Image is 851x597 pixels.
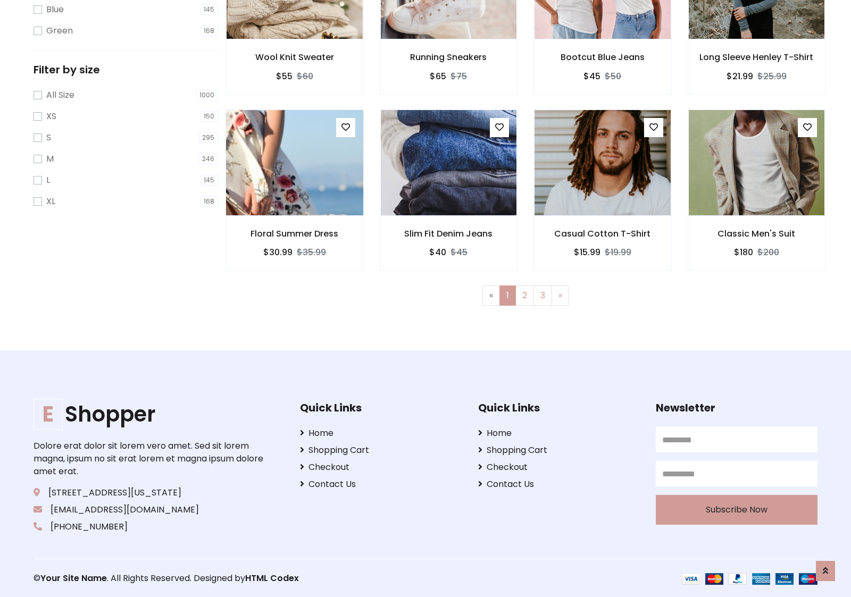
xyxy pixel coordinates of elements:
[478,478,640,491] a: Contact Us
[515,285,534,306] a: 2
[478,427,640,440] a: Home
[199,132,218,143] span: 295
[478,461,640,474] a: Checkout
[276,71,293,81] h6: $55
[727,71,753,81] h6: $21.99
[297,70,313,82] del: $60
[46,24,73,37] label: Green
[534,229,671,239] h6: Casual Cotton T-Shirt
[688,229,825,239] h6: Classic Men's Suit
[574,247,600,257] h6: $15.99
[297,246,326,258] del: $35.99
[300,444,462,457] a: Shopping Cart
[430,71,446,81] h6: $65
[757,246,779,258] del: $200
[46,110,56,123] label: XS
[263,247,293,257] h6: $30.99
[380,229,518,239] h6: Slim Fit Denim Jeans
[300,427,462,440] a: Home
[558,289,562,301] span: »
[688,52,825,62] h6: Long Sleeve Henley T-Shirt
[734,247,753,257] h6: $180
[245,572,299,584] a: HTML Codex
[552,285,569,306] a: Next
[46,174,50,187] label: L
[534,52,671,62] h6: Bootcut Blue Jeans
[34,486,266,499] p: [STREET_ADDRESS][US_STATE]
[199,154,218,164] span: 246
[533,285,552,306] a: 3
[201,4,218,15] span: 145
[34,572,425,585] p: © . All Rights Reserved. Designed by
[34,399,63,430] span: E
[201,175,218,186] span: 145
[46,153,54,165] label: M
[34,401,266,427] h1: Shopper
[34,63,218,76] h5: Filter by size
[450,70,467,82] del: $75
[656,401,817,414] h5: Newsletter
[605,246,631,258] del: $19.99
[34,401,266,427] a: EShopper
[757,70,787,82] del: $25.99
[201,111,218,122] span: 150
[478,444,640,457] a: Shopping Cart
[478,401,640,414] h5: Quick Links
[201,26,218,36] span: 168
[46,3,64,16] label: Blue
[46,195,55,208] label: XL
[201,196,218,207] span: 168
[196,90,218,100] span: 1000
[300,478,462,491] a: Contact Us
[226,229,363,239] h6: Floral Summer Dress
[226,52,363,62] h6: Wool Knit Sweater
[46,131,51,144] label: S
[429,247,446,257] h6: $40
[300,461,462,474] a: Checkout
[40,572,107,584] a: Your Site Name
[34,520,266,533] p: [PHONE_NUMBER]
[605,70,621,82] del: $50
[34,503,266,516] p: [EMAIL_ADDRESS][DOMAIN_NAME]
[34,440,266,478] p: Dolore erat dolor sit lorem vero amet. Sed sit lorem magna, ipsum no sit erat lorem et magna ipsu...
[450,246,468,258] del: $45
[499,285,516,306] a: 1
[380,52,518,62] h6: Running Sneakers
[656,495,817,525] button: Subscribe Now
[46,89,74,102] label: All Size
[233,285,817,306] nav: Page navigation
[300,401,462,414] h5: Quick Links
[583,71,600,81] h6: $45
